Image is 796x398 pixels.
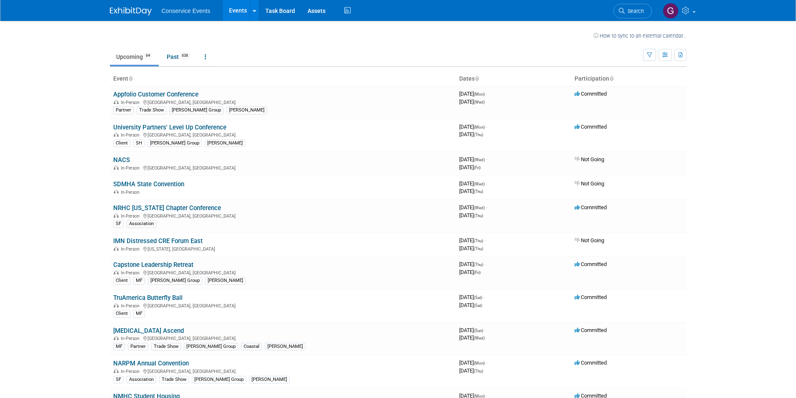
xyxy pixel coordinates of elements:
a: Sort by Event Name [128,75,132,82]
span: Not Going [575,237,604,243]
span: [DATE] [459,188,483,194]
div: [GEOGRAPHIC_DATA], [GEOGRAPHIC_DATA] [113,212,453,219]
div: Client [113,277,130,284]
th: Participation [571,72,687,86]
span: Committed [575,294,607,300]
span: In-Person [121,132,142,138]
span: (Sun) [474,328,483,333]
div: [GEOGRAPHIC_DATA], [GEOGRAPHIC_DATA] [113,164,453,171]
div: Partner [113,106,134,114]
span: In-Person [121,190,142,195]
span: Search [625,8,644,14]
a: Appfolio Customer Conference [113,91,198,98]
a: Sort by Start Date [475,75,479,82]
span: (Thu) [474,132,483,137]
span: In-Person [121,336,142,341]
span: [DATE] [459,335,485,341]
div: Association [127,220,156,228]
span: - [484,261,486,267]
a: University Partners' Level Up Conference [113,124,226,131]
span: [DATE] [459,156,487,162]
span: - [486,91,487,97]
span: [DATE] [459,302,482,308]
span: - [484,327,486,333]
div: Association [127,376,156,383]
div: [PERSON_NAME] [226,106,267,114]
span: In-Person [121,100,142,105]
span: In-Person [121,165,142,171]
span: (Mon) [474,361,485,365]
span: Not Going [575,156,604,162]
span: [DATE] [459,269,481,275]
span: (Sat) [474,303,482,308]
a: SDMHA State Convention [113,180,184,188]
a: Upcoming64 [110,49,159,65]
img: In-Person Event [114,165,119,170]
div: Coastal [241,343,262,350]
span: (Mon) [474,125,485,129]
span: [DATE] [459,245,483,251]
img: In-Person Event [114,190,119,194]
a: TruAmerica Butterfly Ball [113,294,183,302]
span: [DATE] [459,91,487,97]
span: (Thu) [474,262,483,267]
div: SF [113,376,124,383]
a: NARPM Annual Convention [113,360,189,367]
div: Trade Show [159,376,189,383]
a: [MEDICAL_DATA] Ascend [113,327,184,335]
span: - [486,360,487,366]
div: Client [113,139,130,147]
div: MF [133,277,145,284]
div: [GEOGRAPHIC_DATA], [GEOGRAPHIC_DATA] [113,335,453,341]
div: [PERSON_NAME] [265,343,305,350]
span: (Thu) [474,246,483,251]
span: - [486,180,487,187]
span: (Thu) [474,189,483,194]
div: [GEOGRAPHIC_DATA], [GEOGRAPHIC_DATA] [113,131,453,138]
span: Committed [575,204,607,210]
span: In-Person [121,270,142,276]
span: In-Person [121,213,142,219]
span: Committed [575,124,607,130]
span: Committed [575,327,607,333]
span: [DATE] [459,164,481,170]
a: Capstone Leadership Retreat [113,261,193,269]
span: 638 [179,53,191,59]
span: [DATE] [459,204,487,210]
span: Committed [575,261,607,267]
img: In-Person Event [114,246,119,251]
div: [PERSON_NAME] [205,139,245,147]
div: SF [113,220,124,228]
div: [PERSON_NAME] [249,376,290,383]
span: In-Person [121,303,142,309]
div: Trade Show [151,343,181,350]
span: [DATE] [459,131,483,137]
div: MF [113,343,125,350]
img: In-Person Event [114,303,119,307]
div: [PERSON_NAME] [205,277,246,284]
span: - [486,156,487,162]
span: - [486,124,487,130]
span: [DATE] [459,261,486,267]
span: Conservice Events [162,8,211,14]
span: In-Person [121,369,142,374]
span: (Wed) [474,336,485,340]
span: - [483,294,485,300]
div: [PERSON_NAME] Group [169,106,224,114]
span: [DATE] [459,237,486,243]
img: In-Person Event [114,213,119,218]
th: Event [110,72,456,86]
div: [US_STATE], [GEOGRAPHIC_DATA] [113,245,453,252]
span: [DATE] [459,294,485,300]
div: [GEOGRAPHIC_DATA], [GEOGRAPHIC_DATA] [113,269,453,276]
span: Committed [575,360,607,366]
span: [DATE] [459,212,483,218]
span: [DATE] [459,180,487,187]
span: (Wed) [474,205,485,210]
div: [PERSON_NAME] Group [148,139,202,147]
a: NACS [113,156,130,164]
div: [PERSON_NAME] Group [148,277,202,284]
span: (Fri) [474,270,481,275]
span: (Fri) [474,165,481,170]
img: In-Person Event [114,336,119,340]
